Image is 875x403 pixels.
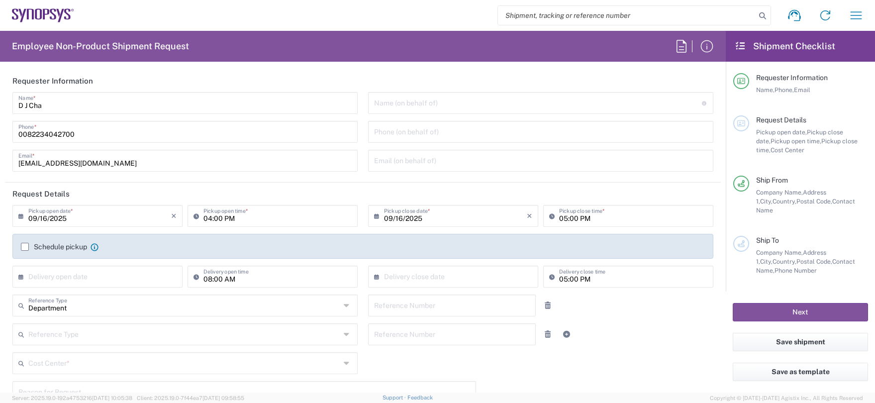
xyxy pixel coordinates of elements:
span: Pickup open date, [756,128,807,136]
span: City, [760,258,773,265]
h2: Shipment Checklist [735,40,835,52]
span: Ship From [756,176,788,184]
a: Feedback [407,395,433,401]
a: Add Reference [560,327,574,341]
input: Shipment, tracking or reference number [498,6,756,25]
i: × [527,208,532,224]
span: Country, [773,258,796,265]
span: Email [794,86,810,94]
span: Name, [756,86,775,94]
h2: Employee Non-Product Shipment Request [12,40,189,52]
span: Requester Information [756,74,828,82]
button: Save as template [733,363,868,381]
i: × [171,208,177,224]
span: Server: 2025.19.0-192a4753216 [12,395,132,401]
span: Pickup open time, [771,137,821,145]
span: [DATE] 10:05:38 [92,395,132,401]
span: Request Details [756,116,806,124]
span: Ship To [756,236,779,244]
a: Remove Reference [541,299,555,312]
span: Company Name, [756,189,803,196]
span: Cost Center [771,146,804,154]
h2: Request Details [12,189,70,199]
h2: Requester Information [12,76,93,86]
span: Phone, [775,86,794,94]
span: Company Name, [756,249,803,256]
a: Remove Reference [541,327,555,341]
span: Client: 2025.19.0-7f44ea7 [137,395,244,401]
span: Country, [773,198,796,205]
span: Postal Code, [796,198,832,205]
span: [DATE] 09:58:55 [202,395,244,401]
a: Support [383,395,407,401]
label: Schedule pickup [21,243,87,251]
span: Phone Number [775,267,817,274]
span: City, [760,198,773,205]
button: Save shipment [733,333,868,351]
span: Copyright © [DATE]-[DATE] Agistix Inc., All Rights Reserved [710,394,863,403]
button: Next [733,303,868,321]
span: Postal Code, [796,258,832,265]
